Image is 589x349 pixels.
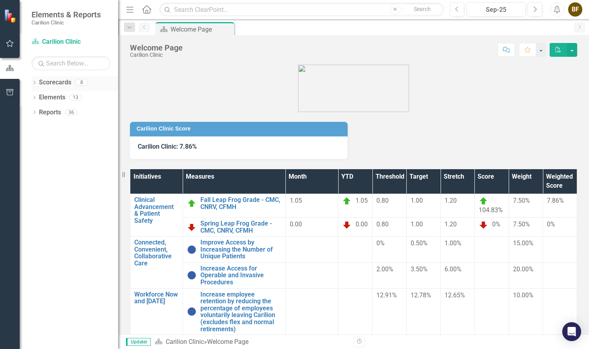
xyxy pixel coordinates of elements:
span: 7.50% [513,220,530,228]
td: Double-Click to Edit Right Click for Context Menu [130,237,183,289]
span: 0% [547,220,555,228]
td: Double-Click to Edit Right Click for Context Menu [183,217,285,236]
span: 12.78% [411,291,431,299]
div: Welcome Page [130,43,183,52]
span: 7.86% [547,197,564,204]
span: 1.20 [445,197,457,204]
a: Carilion Clinic [31,37,110,47]
img: No Information [187,307,196,316]
input: Search Below... [31,56,110,70]
span: 12.91% [376,291,397,299]
input: Search ClearPoint... [159,3,444,17]
div: Welcome Page [170,24,232,34]
div: Carilion Clinic [130,52,183,58]
a: Spring Leap Frog Grade - CMC, CNRV, CFMH [200,220,282,234]
span: 1.05 [290,197,302,204]
span: Search [414,6,431,12]
img: ClearPoint Strategy [4,9,18,23]
span: 0.00 [290,220,302,228]
h3: Carilion Clinic Score [137,126,344,132]
td: Double-Click to Edit Right Click for Context Menu [183,288,285,335]
a: Improve Access by Increasing the Number of Unique Patients [200,239,282,260]
div: 8 [75,79,88,86]
div: Sep-25 [469,5,523,15]
div: Open Intercom Messenger [562,322,581,341]
span: 0% [492,220,500,228]
span: 1.00% [445,239,461,247]
a: Clinical Advancement & Patient Safety [134,196,179,224]
a: Connected, Convenient, Collaborative Care [134,239,179,267]
button: Sep-25 [467,2,526,17]
span: 15.00% [513,239,533,247]
img: Below Plan [342,220,352,230]
span: Elements & Reports [31,10,101,19]
a: Increase Access for Operable and Invasive Procedures [200,265,282,286]
td: Double-Click to Edit Right Click for Context Menu [183,262,285,288]
span: 7.50% [513,197,530,204]
span: 0.80 [376,197,389,204]
span: 1.00 [411,197,423,204]
img: Below Plan [187,222,196,232]
div: Welcome Page [207,338,248,345]
td: Double-Click to Edit Right Click for Context Menu [183,237,285,263]
span: Carilion Clinic: 7.86% [138,143,197,150]
a: Fall Leap Frog Grade - CMC, CNRV, CFMH [200,196,282,210]
small: Carilion Clinic [31,19,101,26]
button: Search [403,4,442,15]
span: 12.65% [445,291,465,299]
span: 6.00% [445,265,461,273]
span: 1.00 [411,220,423,228]
td: Double-Click to Edit Right Click for Context Menu [130,194,183,237]
img: Below Plan [479,220,488,230]
span: 10.00% [513,291,533,299]
div: 13 [69,94,82,101]
span: 3.50% [411,265,428,273]
span: Updater [126,338,151,346]
img: No Information [187,271,196,280]
span: 0.00 [356,220,368,228]
span: 0% [376,239,385,247]
span: 2.00% [376,265,393,273]
span: 104.83% [479,206,503,214]
td: Double-Click to Edit Right Click for Context Menu [183,194,285,218]
button: BF [568,2,582,17]
div: » [155,338,348,347]
div: 36 [65,109,78,116]
a: Increase employee retention by reducing the percentage of employees voluntarily leaving Carilion ... [200,291,282,333]
span: 1.20 [445,220,457,228]
td: Double-Click to Edit Right Click for Context Menu [130,288,183,335]
span: 0.80 [376,220,389,228]
a: Workforce Now and [DATE] [134,291,179,305]
span: 20.00% [513,265,533,273]
img: On Target [479,196,488,206]
span: 0.50% [411,239,428,247]
img: On Target [342,196,352,206]
img: carilion%20clinic%20logo%202.0.png [298,65,409,112]
img: On Target [187,199,196,208]
span: 1.05 [356,197,368,204]
a: Carilion Clinic [166,338,204,345]
img: No Information [187,245,196,254]
a: Scorecards [39,78,71,87]
a: Elements [39,93,65,102]
a: Reports [39,108,61,117]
